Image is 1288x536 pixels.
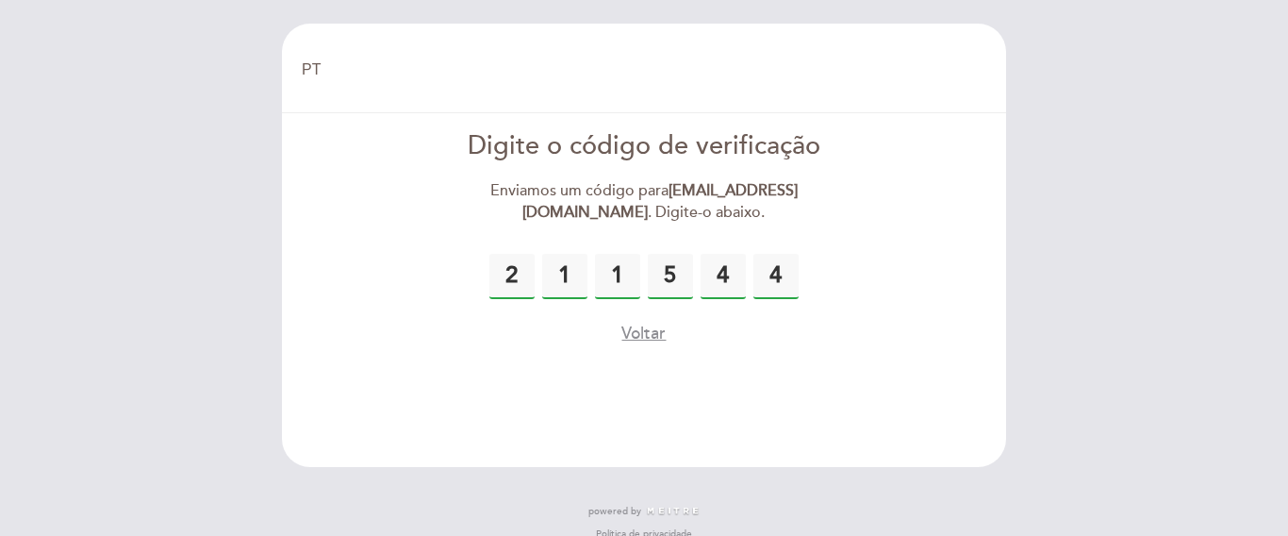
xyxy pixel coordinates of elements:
[648,254,693,299] input: 0
[428,128,861,165] div: Digite o código de verificação
[588,505,641,518] span: powered by
[595,254,640,299] input: 0
[588,505,700,518] a: powered by
[646,507,700,516] img: MEITRE
[489,254,535,299] input: 0
[428,180,861,224] div: Enviamos um código para . Digite-o abaixo.
[542,254,587,299] input: 0
[522,181,798,222] strong: [EMAIL_ADDRESS][DOMAIN_NAME]
[621,322,666,345] button: Voltar
[701,254,746,299] input: 0
[753,254,799,299] input: 0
